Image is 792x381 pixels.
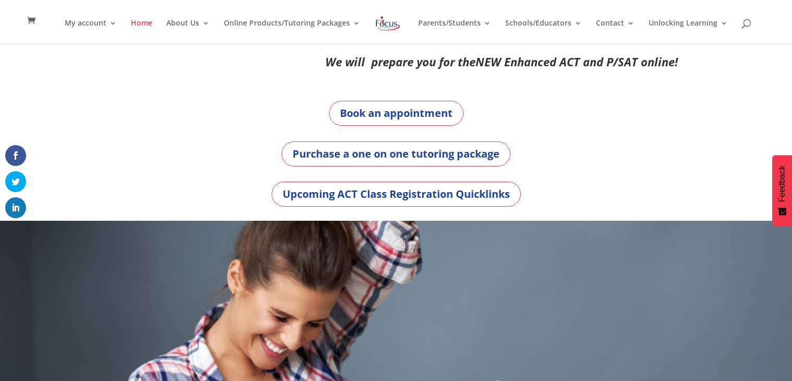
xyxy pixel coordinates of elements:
a: Contact [596,19,635,44]
em: NEW Enhanced ACT and P/SAT online! [476,54,678,69]
span: Feedback [777,165,787,202]
button: Feedback - Show survey [772,155,792,226]
a: Unlocking Learning [649,19,728,44]
a: Purchase a one on one tutoring package [282,141,510,166]
a: Upcoming ACT Class Registration Quicklinks [272,182,521,207]
a: Online Products/Tutoring Packages [224,19,360,44]
a: About Us [166,19,210,44]
a: Book an appointment [329,101,464,126]
em: We will prepare you for the [325,54,476,69]
a: My account [65,19,117,44]
a: Schools/Educators [505,19,582,44]
a: Parents/Students [418,19,491,44]
a: Home [131,19,152,44]
img: Focus on Learning [374,14,401,33]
